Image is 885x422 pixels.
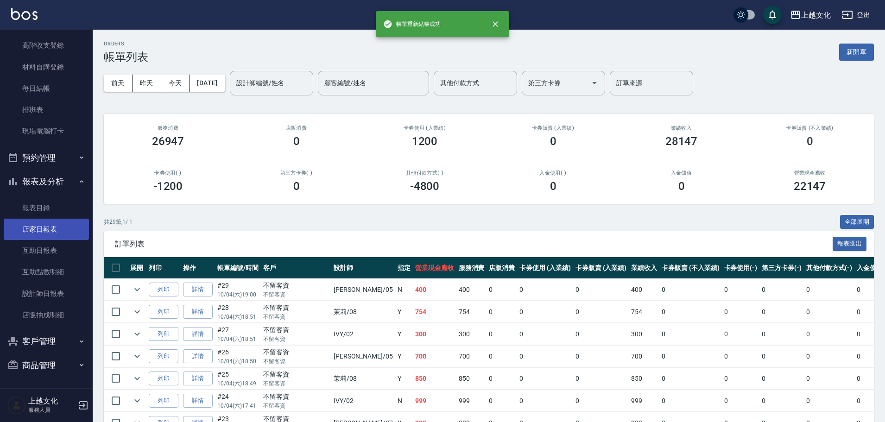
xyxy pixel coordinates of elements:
h5: 上越文化 [28,397,76,406]
td: 茉莉 /08 [331,368,395,390]
p: 10/04 (六) 18:51 [217,313,259,321]
td: Y [395,301,413,323]
td: 400 [413,279,456,301]
td: #25 [215,368,261,390]
button: 上越文化 [786,6,834,25]
p: 共 29 筆, 1 / 1 [104,218,133,226]
td: 999 [413,390,456,412]
th: 卡券販賣 (不入業績) [659,257,721,279]
a: 詳情 [183,372,213,386]
td: 0 [659,346,721,367]
td: 754 [629,301,659,323]
th: 第三方卡券(-) [759,257,804,279]
td: 0 [659,301,721,323]
p: 不留客資 [263,313,329,321]
td: 850 [456,368,487,390]
button: close [485,14,506,34]
p: 10/04 (六) 17:41 [217,402,259,410]
button: expand row [130,394,144,408]
th: 服務消費 [456,257,487,279]
td: 700 [456,346,487,367]
td: 400 [456,279,487,301]
button: 報表及分析 [4,170,89,194]
button: 列印 [149,394,178,408]
td: 0 [487,323,517,345]
p: 不留客資 [263,290,329,299]
h2: 卡券販賣 (入業績) [500,125,606,131]
td: 0 [517,323,573,345]
th: 卡券使用 (入業績) [517,257,573,279]
a: 詳情 [183,327,213,341]
h3: -4800 [410,180,440,193]
td: 0 [722,301,760,323]
td: 0 [573,368,629,390]
button: 昨天 [133,75,161,92]
button: 商品管理 [4,353,89,378]
td: 0 [759,346,804,367]
td: Y [395,368,413,390]
a: 詳情 [183,349,213,364]
button: save [763,6,782,24]
td: 0 [517,301,573,323]
h3: 0 [807,135,813,148]
th: 業績收入 [629,257,659,279]
h3: -1200 [153,180,183,193]
td: 0 [573,301,629,323]
th: 卡券使用(-) [722,257,760,279]
td: [PERSON_NAME] /05 [331,346,395,367]
h3: 0 [678,180,685,193]
h2: 卡券販賣 (不入業績) [757,125,863,131]
td: 754 [413,301,456,323]
h3: 0 [550,135,556,148]
td: 0 [573,346,629,367]
td: #24 [215,390,261,412]
td: 0 [804,368,855,390]
h3: 1200 [412,135,438,148]
td: 0 [804,279,855,301]
td: 0 [759,368,804,390]
h2: 卡券使用 (入業績) [372,125,478,131]
p: 不留客資 [263,357,329,365]
button: 列印 [149,349,178,364]
h3: 28147 [665,135,698,148]
button: 報表匯出 [833,237,867,251]
td: 754 [456,301,487,323]
button: expand row [130,327,144,341]
div: 不留客資 [263,281,329,290]
th: 帳單編號/時間 [215,257,261,279]
button: 列印 [149,305,178,319]
h2: 其他付款方式(-) [372,170,478,176]
button: 新開單 [839,44,874,61]
img: Logo [11,8,38,20]
td: 0 [487,279,517,301]
td: 0 [573,390,629,412]
button: 列印 [149,372,178,386]
a: 詳情 [183,283,213,297]
p: 不留客資 [263,379,329,388]
button: 今天 [161,75,190,92]
a: 排班表 [4,99,89,120]
a: 互助日報表 [4,240,89,261]
td: 0 [517,346,573,367]
th: 卡券販賣 (入業績) [573,257,629,279]
div: 不留客資 [263,325,329,335]
td: 700 [413,346,456,367]
td: 茉莉 /08 [331,301,395,323]
th: 操作 [181,257,215,279]
td: 0 [659,368,721,390]
button: expand row [130,283,144,296]
p: 10/04 (六) 18:50 [217,357,259,365]
button: 列印 [149,327,178,341]
td: 0 [804,323,855,345]
a: 設計師日報表 [4,283,89,304]
button: expand row [130,305,144,319]
button: 前天 [104,75,133,92]
td: 0 [487,301,517,323]
th: 設計師 [331,257,395,279]
td: 0 [804,390,855,412]
td: 0 [722,390,760,412]
h2: 卡券使用(-) [115,170,221,176]
a: 報表匯出 [833,239,867,248]
td: N [395,390,413,412]
td: 0 [759,323,804,345]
